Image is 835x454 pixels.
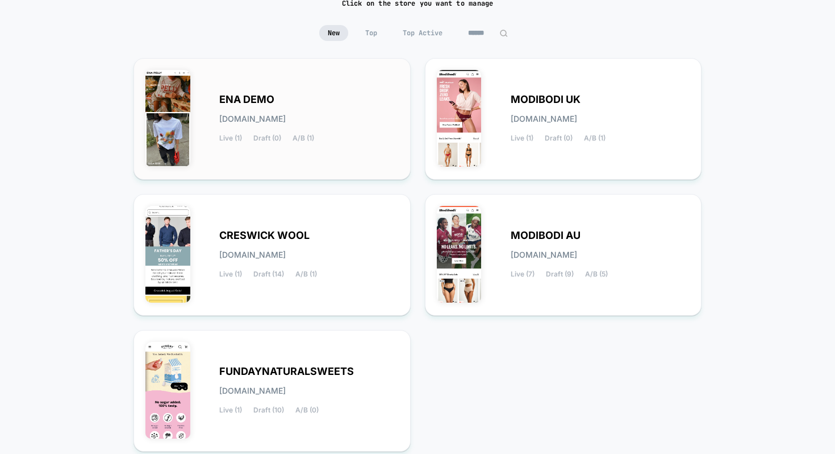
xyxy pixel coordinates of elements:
span: A/B (1) [295,270,317,278]
span: Live (7) [511,270,535,278]
span: Draft (10) [253,406,284,414]
span: FUNDAYNATURALSWEETS [219,368,354,375]
img: FUNDAYNATURALSWEETS [145,342,190,439]
span: Live (1) [219,134,242,142]
span: Live (1) [511,134,533,142]
img: ENA_DEMO [145,70,190,167]
span: Top Active [394,25,451,41]
img: CRESWICK_WOOL [145,206,190,303]
span: Draft (0) [253,134,281,142]
span: Draft (0) [545,134,573,142]
span: A/B (5) [585,270,608,278]
span: Draft (9) [546,270,574,278]
img: MODIBODI_AU [437,206,482,303]
span: Draft (14) [253,270,284,278]
span: Live (1) [219,270,242,278]
span: [DOMAIN_NAME] [219,115,286,123]
span: New [319,25,348,41]
span: [DOMAIN_NAME] [219,251,286,259]
span: MODIBODI UK [511,96,581,104]
span: ENA DEMO [219,96,274,104]
span: CRESWICK WOOL [219,232,310,240]
span: A/B (0) [295,406,319,414]
span: [DOMAIN_NAME] [511,251,577,259]
span: [DOMAIN_NAME] [511,115,577,123]
span: MODIBODI AU [511,232,581,240]
span: A/B (1) [584,134,606,142]
img: MODIBODI_UK [437,70,482,167]
span: Live (1) [219,406,242,414]
img: edit [499,29,508,38]
span: A/B (1) [293,134,314,142]
span: Top [357,25,386,41]
span: [DOMAIN_NAME] [219,387,286,395]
